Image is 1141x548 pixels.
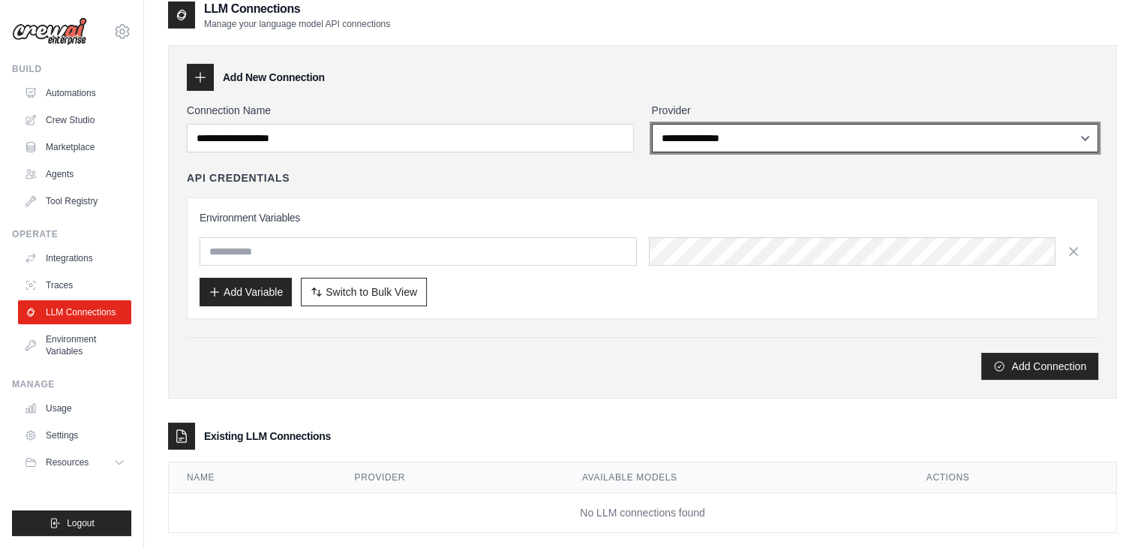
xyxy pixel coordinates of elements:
button: Add Connection [981,353,1098,380]
h4: API Credentials [187,170,290,185]
h3: Add New Connection [223,70,325,85]
td: No LLM connections found [169,493,1116,533]
div: Operate [12,228,131,240]
a: Marketplace [18,135,131,159]
a: Settings [18,423,131,447]
th: Provider [337,462,564,493]
th: Actions [908,462,1116,493]
span: Logout [67,517,95,529]
img: Logo [12,17,87,46]
span: Resources [46,456,89,468]
span: Switch to Bulk View [326,285,417,300]
th: Name [169,462,337,493]
button: Add Variable [200,278,292,306]
a: Environment Variables [18,327,131,363]
a: Agents [18,162,131,186]
button: Logout [12,510,131,536]
button: Resources [18,450,131,474]
div: Build [12,63,131,75]
a: LLM Connections [18,300,131,324]
button: Switch to Bulk View [301,278,427,306]
th: Available Models [564,462,908,493]
a: Automations [18,81,131,105]
div: Manage [12,378,131,390]
h3: Environment Variables [200,210,1085,225]
a: Traces [18,273,131,297]
label: Provider [652,103,1099,118]
h3: Existing LLM Connections [204,429,331,444]
a: Integrations [18,246,131,270]
label: Connection Name [187,103,634,118]
a: Tool Registry [18,189,131,213]
a: Crew Studio [18,108,131,132]
p: Manage your language model API connections [204,18,390,30]
a: Usage [18,396,131,420]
